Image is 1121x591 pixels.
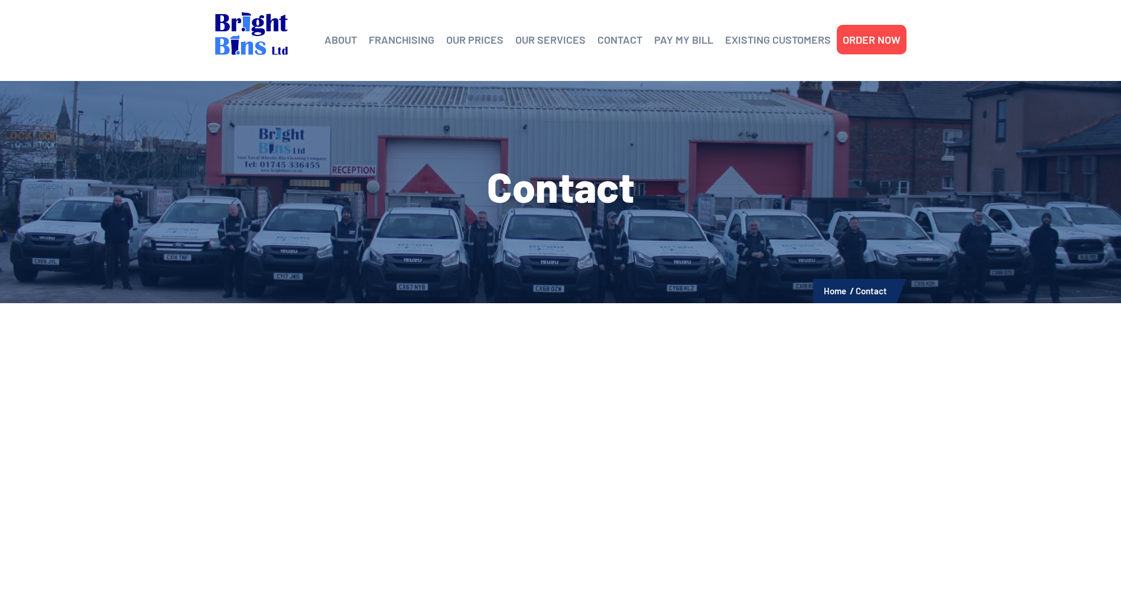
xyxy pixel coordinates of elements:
li: Contact [856,283,887,298]
a: FRANCHISING [369,31,434,48]
h1: Contact [215,165,906,207]
a: ABOUT [324,31,357,48]
a: PAY MY BILL [654,31,713,48]
a: OUR PRICES [446,31,503,48]
a: EXISTING CUSTOMERS [725,31,831,48]
a: Home [824,285,846,296]
a: ORDER NOW [843,31,901,48]
a: OUR SERVICES [515,31,586,48]
a: CONTACT [597,31,642,48]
